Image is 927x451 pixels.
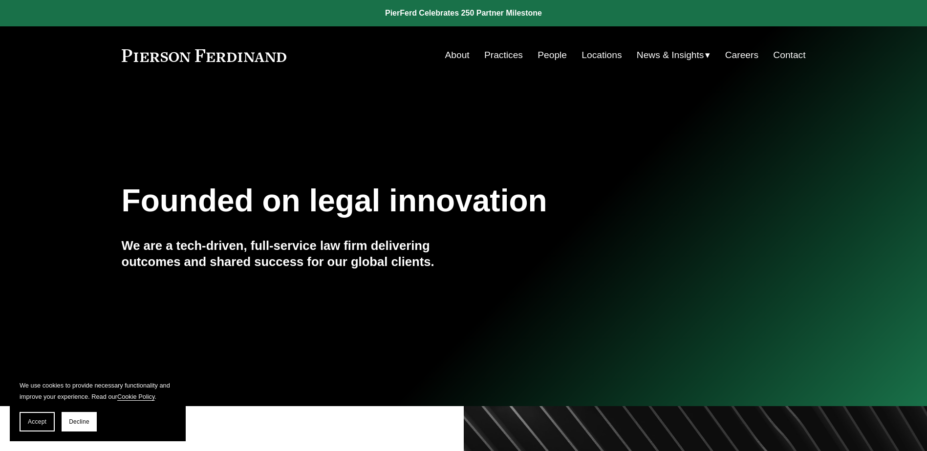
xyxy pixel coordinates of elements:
[538,46,567,64] a: People
[773,46,805,64] a: Contact
[484,46,523,64] a: Practices
[10,370,186,441] section: Cookie banner
[122,183,692,219] h1: Founded on legal innovation
[69,418,89,425] span: Decline
[20,380,176,402] p: We use cookies to provide necessary functionality and improve your experience. Read our .
[637,47,704,64] span: News & Insights
[637,46,711,64] a: folder dropdown
[117,393,155,400] a: Cookie Policy
[582,46,622,64] a: Locations
[445,46,470,64] a: About
[28,418,46,425] span: Accept
[122,238,464,269] h4: We are a tech-driven, full-service law firm delivering outcomes and shared success for our global...
[725,46,758,64] a: Careers
[20,412,55,431] button: Accept
[62,412,97,431] button: Decline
